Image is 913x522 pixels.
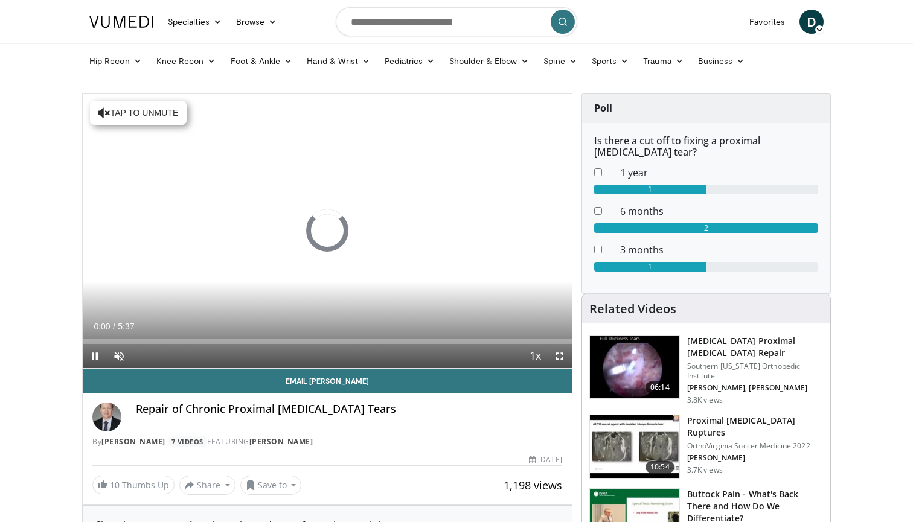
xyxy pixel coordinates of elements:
[687,395,723,405] p: 3.8K views
[300,49,377,73] a: Hand & Wrist
[442,49,536,73] a: Shoulder & Elbow
[691,49,752,73] a: Business
[240,476,302,495] button: Save to
[585,49,636,73] a: Sports
[161,10,229,34] a: Specialties
[249,436,313,447] a: [PERSON_NAME]
[594,185,706,194] div: 1
[611,243,827,257] dd: 3 months
[82,49,149,73] a: Hip Recon
[548,344,572,368] button: Fullscreen
[594,101,612,115] strong: Poll
[179,476,235,495] button: Share
[589,302,676,316] h4: Related Videos
[687,465,723,475] p: 3.7K views
[536,49,584,73] a: Spine
[611,204,827,218] dd: 6 months
[136,403,562,416] h4: Repair of Chronic Proximal [MEDICAL_DATA] Tears
[799,10,824,34] a: D
[107,344,131,368] button: Unmute
[92,476,175,494] a: 10 Thumbs Up
[524,344,548,368] button: Playback Rate
[83,94,572,369] video-js: Video Player
[687,441,823,451] p: OrthoVirginia Soccer Medicine 2022
[110,479,120,491] span: 10
[687,335,823,359] h3: [MEDICAL_DATA] Proximal [MEDICAL_DATA] Repair
[101,436,165,447] a: [PERSON_NAME]
[636,49,691,73] a: Trauma
[94,322,110,331] span: 0:00
[167,436,207,447] a: 7 Videos
[118,322,134,331] span: 5:37
[336,7,577,36] input: Search topics, interventions
[687,383,823,393] p: [PERSON_NAME], [PERSON_NAME]
[83,339,572,344] div: Progress Bar
[83,369,572,393] a: Email [PERSON_NAME]
[594,223,818,233] div: 2
[89,16,153,28] img: VuMedi Logo
[90,101,187,125] button: Tap to unmute
[113,322,115,331] span: /
[594,135,818,158] h6: Is there a cut off to fixing a proximal [MEDICAL_DATA] tear?
[687,361,823,381] p: Southern [US_STATE] Orthopedic Institute
[646,461,674,473] span: 10:54
[529,454,562,465] div: [DATE]
[590,336,679,398] img: 668dcac7-6ec7-40eb-8955-8bb7df29e805.150x105_q85_crop-smart_upscale.jpg
[646,381,674,393] span: 06:14
[742,10,792,34] a: Favorites
[589,335,823,405] a: 06:14 [MEDICAL_DATA] Proximal [MEDICAL_DATA] Repair Southern [US_STATE] Orthopedic Institute [PER...
[590,415,679,478] img: 334f698f-c4e5-4b6a-91d6-9ca748fba671.150x105_q85_crop-smart_upscale.jpg
[92,436,562,447] div: By FEATURING
[223,49,300,73] a: Foot & Ankle
[92,403,121,431] img: Avatar
[149,49,223,73] a: Knee Recon
[83,344,107,368] button: Pause
[229,10,284,34] a: Browse
[504,478,562,492] span: 1,198 views
[611,165,827,180] dd: 1 year
[687,415,823,439] h3: Proximal [MEDICAL_DATA] Ruptures
[687,453,823,463] p: [PERSON_NAME]
[594,262,706,272] div: 1
[377,49,442,73] a: Pediatrics
[589,415,823,479] a: 10:54 Proximal [MEDICAL_DATA] Ruptures OrthoVirginia Soccer Medicine 2022 [PERSON_NAME] 3.7K views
